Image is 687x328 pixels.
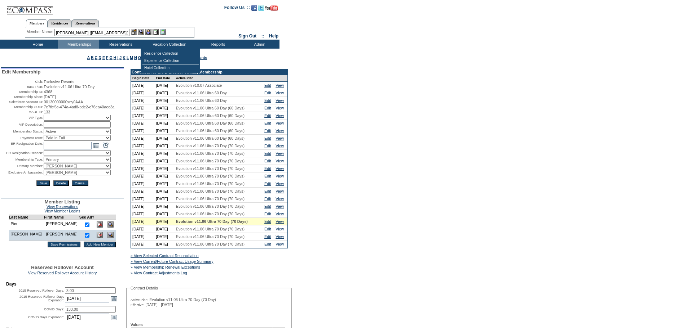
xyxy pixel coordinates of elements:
[2,121,43,128] td: VIP Description:
[131,210,154,218] td: [DATE]
[276,159,284,163] a: View
[131,233,154,241] td: [DATE]
[154,233,175,241] td: [DATE]
[106,55,109,60] a: F
[264,91,271,95] a: Edit
[265,5,278,11] img: Subscribe to our YouTube Channel
[36,180,50,186] input: Save
[154,82,175,89] td: [DATE]
[98,55,101,60] a: D
[109,55,112,60] a: G
[131,112,154,120] td: [DATE]
[2,129,43,134] td: Membership Status:
[176,197,245,201] span: Evolution v11.06 Ultra 70 Day (70 Days)
[44,215,79,220] td: First Name
[2,95,43,99] td: Membership Since:
[2,110,43,114] td: MAUL ID:
[2,150,43,156] td: ER Resignation Reason:
[26,19,48,27] a: Members
[276,106,284,110] a: View
[9,230,44,241] td: [PERSON_NAME]
[264,204,271,208] a: Edit
[154,218,175,225] td: [DATE]
[154,241,175,248] td: [DATE]
[131,253,199,258] a: » View Selected Contract Reconciliation
[154,120,175,127] td: [DATE]
[276,136,284,140] a: View
[102,141,110,149] a: Open the time view popup.
[87,55,90,60] a: A
[176,136,245,140] span: Evolution v11.06 Ultra 60 Day (60 Days)
[264,113,271,118] a: Edit
[264,106,271,110] a: Edit
[131,135,154,142] td: [DATE]
[276,219,284,224] a: View
[176,83,222,87] span: Evolution v10.07 Associate
[176,234,245,239] span: Evolution v11.06 Ultra 70 Day (70 Days)
[2,141,43,149] td: ER Resignation Date:
[131,120,154,127] td: [DATE]
[265,7,278,12] a: Subscribe to our YouTube Channel
[264,212,271,216] a: Edit
[251,5,257,11] img: Become our fan on Facebook
[44,105,114,109] span: 7e7fbf6c-474a-4ad8-bde2-c76ea40aec3a
[176,159,245,163] span: Evolution v11.06 Ultra 70 Day (70 Days)
[142,64,199,71] td: Hotel Collection
[176,151,245,156] span: Evolution v11.06 Ultra 70 Day (70 Days)
[276,234,284,239] a: View
[154,195,175,203] td: [DATE]
[224,4,250,13] td: Follow Us ::
[276,129,284,133] a: View
[47,205,78,209] a: View Reservations
[264,189,271,193] a: Edit
[2,105,43,109] td: Membership GUID:
[176,212,245,216] span: Evolution v11.06 Ultra 70 Day (70 Days)
[264,234,271,239] a: Edit
[131,89,154,97] td: [DATE]
[154,180,175,188] td: [DATE]
[176,91,227,95] span: Evolution v11.06 Ultra 60 Day
[131,127,154,135] td: [DATE]
[264,197,271,201] a: Edit
[117,55,118,60] a: I
[142,57,199,64] td: Experience Collection
[107,232,114,238] img: View Dashboard
[131,29,137,35] img: b_edit.gif
[27,29,54,35] div: Member Name:
[131,195,154,203] td: [DATE]
[114,55,116,60] a: H
[91,55,94,60] a: B
[154,157,175,165] td: [DATE]
[9,220,44,230] td: Pier
[176,98,227,103] span: Evolution v11.06 Ultra 60 Day
[95,55,98,60] a: C
[53,180,69,186] input: Delete
[131,188,154,195] td: [DATE]
[176,219,248,224] span: Evolution v11.06 Ultra 70 Day (70 Days)
[131,225,154,233] td: [DATE]
[269,33,278,39] a: Help
[264,83,271,87] a: Edit
[28,271,97,275] a: View Reserved Rollover Account History
[134,55,137,60] a: N
[276,144,284,148] a: View
[2,90,43,94] td: Membership ID:
[276,242,284,246] a: View
[176,189,245,193] span: Evolution v11.06 Ultra 70 Day (70 Days)
[138,55,141,60] a: O
[264,98,271,103] a: Edit
[131,259,213,264] a: » View Current/Future Contract Usage Summary
[72,180,88,186] input: Cancel
[123,55,125,60] a: K
[276,151,284,156] a: View
[2,157,43,162] td: Membership Type:
[102,55,105,60] a: E
[44,307,64,311] label: COVID Days:
[99,40,141,49] td: Reservations
[28,315,64,319] label: COVID Days Expiration:
[258,7,264,12] a: Follow us on Twitter
[176,181,245,186] span: Evolution v11.06 Ultra 70 Day (70 Days)
[44,100,83,104] span: 00130000000xny0AAA
[145,302,173,307] span: [DATE] - [DATE]
[131,298,148,302] span: Active Plan:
